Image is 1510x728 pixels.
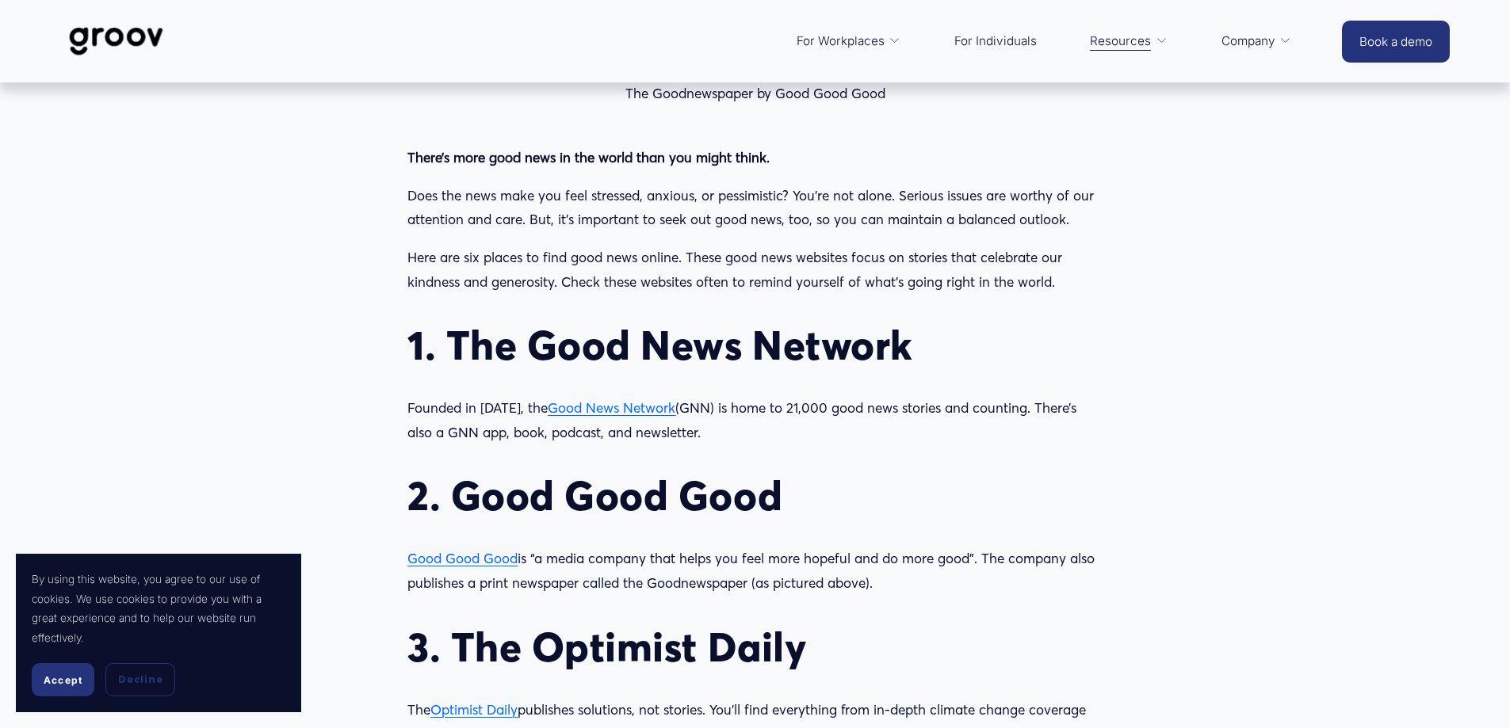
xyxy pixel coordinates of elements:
[407,623,1102,671] h2: 3. The Optimist Daily
[946,22,1045,60] a: For Individuals
[32,663,94,696] button: Accept
[118,673,162,687] span: Decline
[1082,22,1176,60] a: folder dropdown
[407,184,1102,232] p: Does the news make you feel stressed, anxious, or pessimistic? You’re not alone. Serious issues a...
[548,399,675,416] a: Good News Network
[407,82,1102,106] p: The Goodnewspaper by Good Good Good
[430,701,518,718] a: Optimist Daily
[407,246,1102,294] p: Here are six places to find good news online. These good news websites focus on stories that cele...
[1342,21,1450,63] a: Book a demo
[1090,30,1151,52] span: Resources
[407,471,1102,520] h2: 2. Good Good Good
[407,550,518,566] a: Good Good Good
[407,149,770,166] strong: There’s more good news in the world than you might think.
[16,554,301,712] section: Cookie banner
[105,663,175,696] button: Decline
[32,570,285,647] p: By using this website, you agree to our use of cookies. We use cookies to provide you with a grea...
[1221,30,1275,52] span: Company
[407,547,1102,595] p: is “a media company that helps you feel more hopeful and do more good”. The company also publishe...
[1214,22,1300,60] a: folder dropdown
[407,396,1102,444] p: Founded in [DATE], the (GNN) is home to 21,000 good news stories and counting. There’s also a GNN...
[44,674,82,686] span: Accept
[407,321,1102,369] h2: 1. The Good News Network
[60,15,172,67] img: Groov | Workplace Science Platform | Unlock Performance | Drive Results
[797,30,885,52] span: For Workplaces
[789,22,909,60] a: folder dropdown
